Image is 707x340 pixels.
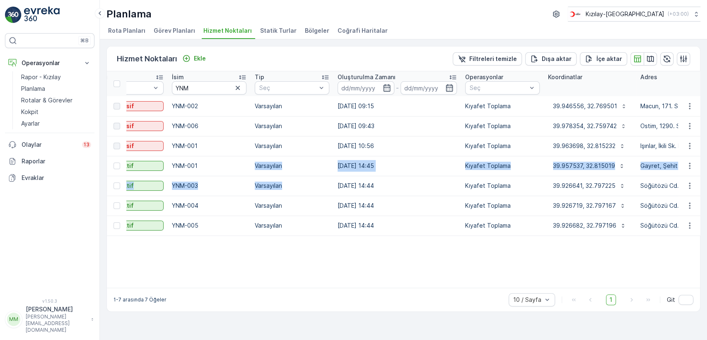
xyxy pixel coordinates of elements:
p: Aktif [119,202,134,210]
p: Kokpit [21,108,39,116]
button: 39.946556, 32.769501 [548,100,632,113]
span: Hizmet Noktaları [203,27,252,35]
p: Varsayılan [255,202,329,210]
a: Olaylar13 [5,136,94,153]
p: [PERSON_NAME][EMAIL_ADDRESS][DOMAIN_NAME] [26,313,87,333]
p: 39.926682, 32.797196 [553,221,616,230]
button: 39.926719, 32.797167 [548,199,631,212]
span: Rota Planları [108,27,145,35]
p: Ekle [194,54,206,63]
p: Seç [259,84,316,92]
p: Aktif [119,182,134,190]
p: Olaylar [22,141,77,149]
input: dd/mm/yyyy [338,81,394,95]
p: Aktif [119,221,134,230]
span: Coğrafi Haritalar [338,27,388,35]
div: Toggle Row Selected [113,202,120,209]
p: Kıyafet Toplama [465,102,540,110]
p: 39.957537, 32.815019 [553,162,615,170]
td: [DATE] 09:43 [333,116,461,136]
p: Varsayılan [255,162,329,170]
p: YNM-001 [172,162,246,170]
span: Bölgeler [305,27,329,35]
p: Seç [470,84,527,92]
p: Adres [640,73,657,81]
p: 39.926719, 32.797167 [553,202,616,210]
button: 39.926682, 32.797196 [548,219,631,232]
p: Evraklar [22,174,91,182]
p: Kıyafet Toplama [465,221,540,230]
p: YNM-002 [172,102,246,110]
p: [PERSON_NAME] [26,305,87,313]
p: 1-7 arasında 7 Öğeler [113,296,166,303]
div: Toggle Row Selected [113,143,120,149]
a: Evraklar [5,170,94,186]
p: Ayarlar [21,119,40,128]
p: Koordinatlar [548,73,582,81]
button: MM[PERSON_NAME][PERSON_NAME][EMAIL_ADDRESS][DOMAIN_NAME] [5,305,94,333]
p: Varsayılan [255,182,329,190]
p: Kıyafet Toplama [465,202,540,210]
span: v 1.50.3 [5,299,94,304]
button: Aktif [89,201,164,211]
span: Statik Turlar [260,27,297,35]
div: Toggle Row Selected [113,182,120,189]
p: Pasif [119,142,134,150]
p: Planlama [21,85,45,93]
p: Hizmet Noktaları [117,53,177,65]
td: [DATE] 14:44 [333,196,461,216]
a: Kokpit [18,106,94,118]
td: [DATE] 14:44 [333,176,461,196]
p: İsim [172,73,184,81]
p: Filtreleri temizle [469,55,517,63]
p: Dışa aktar [542,55,572,63]
button: Aktif [89,221,164,231]
p: Varsayılan [255,122,329,130]
p: Operasyonlar [465,73,503,81]
p: Kıyafet Toplama [465,142,540,150]
button: Ekle [179,53,209,63]
p: Oluşturulma Zamanı [338,73,396,81]
p: YNM-003 [172,182,246,190]
p: Pasif [119,122,134,130]
button: 39.957537, 32.815019 [548,159,630,172]
img: logo_light-DOdMpM7g.png [24,7,60,23]
a: Rapor - Kızılay [18,71,94,83]
p: Kıyafet Toplama [465,162,540,170]
p: Kıyafet Toplama [465,122,540,130]
a: Ayarlar [18,118,94,129]
p: Planlama [106,7,152,21]
p: Varsayılan [255,142,329,150]
p: 39.946556, 32.769501 [553,102,617,110]
p: Tip [255,73,264,81]
p: ( +03:00 ) [668,11,689,17]
a: Raporlar [5,153,94,170]
span: 1 [606,294,616,305]
p: Varsayılan [255,102,329,110]
a: Planlama [18,83,94,95]
div: Toggle Row Selected [113,163,120,169]
button: Dışa aktar [525,52,577,66]
img: logo [5,7,22,23]
p: Pasif [119,102,134,110]
p: 39.963698, 32.815232 [553,142,615,150]
p: Rotalar & Görevler [21,96,72,104]
div: Toggle Row Selected [113,222,120,229]
span: Git [667,296,675,304]
p: Aktif [119,162,134,170]
button: Filtreleri temizle [453,52,522,66]
img: k%C4%B1z%C4%B1lay.png [568,10,582,19]
p: 13 [84,141,89,148]
button: Aktif [89,181,164,191]
p: 39.978354, 32.759742 [553,122,617,130]
button: Pasif [89,101,164,111]
button: 39.978354, 32.759742 [548,119,632,133]
button: 39.926641, 32.797225 [548,179,630,192]
button: Kızılay-[GEOGRAPHIC_DATA](+03:00) [568,7,700,22]
p: Kıyafet Toplama [465,182,540,190]
button: İçe aktar [580,52,627,66]
p: Raporlar [22,157,91,165]
button: 39.963698, 32.815232 [548,139,630,153]
button: Pasif [89,141,164,151]
td: [DATE] 14:44 [333,216,461,236]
